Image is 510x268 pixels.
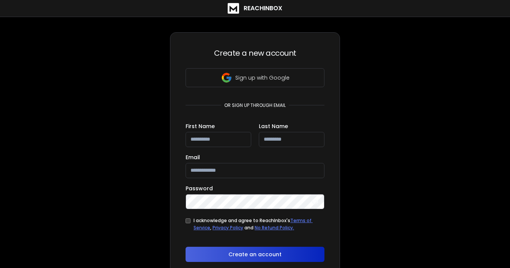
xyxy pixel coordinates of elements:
[228,3,282,14] a: ReachInbox
[235,74,290,81] p: Sign up with Google
[186,186,213,191] label: Password
[221,102,289,108] p: or sign up through email
[186,155,200,160] label: Email
[244,4,282,13] h1: ReachInbox
[186,48,324,58] h3: Create a new account
[186,124,215,129] label: First Name
[228,3,239,14] img: logo
[186,247,324,262] button: Create an account
[259,124,288,129] label: Last Name
[186,68,324,87] button: Sign up with Google
[212,224,243,231] a: Privacy Policy
[255,224,294,231] a: No Refund Policy.
[194,217,324,232] div: I acknowledge and agree to ReachInbox's , and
